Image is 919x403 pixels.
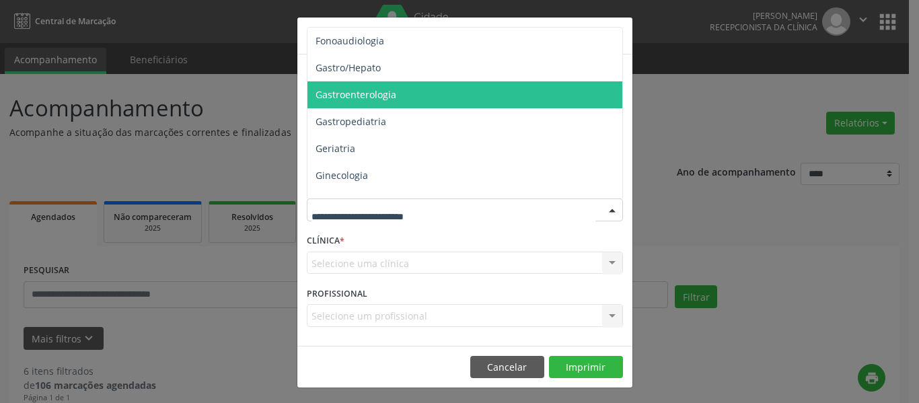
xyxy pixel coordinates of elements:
button: Imprimir [549,356,623,379]
span: Geriatria [316,142,355,155]
button: Cancelar [470,356,544,379]
label: PROFISSIONAL [307,283,367,304]
h5: Relatório de agendamentos [307,27,461,44]
span: Gastro/Hepato [316,61,381,74]
span: Gastroenterologia [316,88,396,101]
span: Ginecologia [316,169,368,182]
span: Gnecologia [316,196,365,209]
span: Fonoaudiologia [316,34,384,47]
button: Close [605,17,632,50]
label: CLÍNICA [307,231,344,252]
span: Gastropediatria [316,115,386,128]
